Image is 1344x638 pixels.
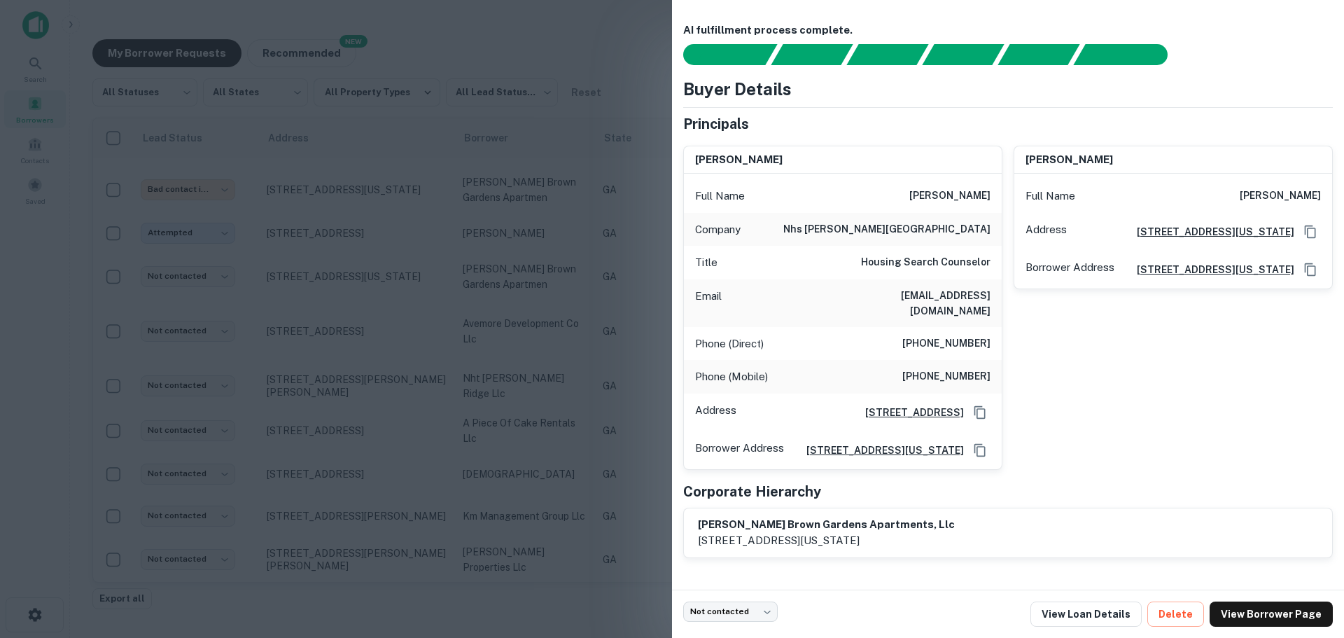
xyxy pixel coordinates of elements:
a: View Loan Details [1030,602,1142,627]
a: [STREET_ADDRESS][US_STATE] [1126,224,1294,240]
div: AI fulfillment process complete. [1074,44,1184,65]
a: View Borrower Page [1210,602,1333,627]
a: [STREET_ADDRESS] [854,405,964,420]
p: Phone (Mobile) [695,368,768,385]
p: Borrower Address [1025,259,1114,280]
h4: Buyer Details [683,76,792,102]
div: Documents found, AI parsing details... [846,44,928,65]
button: Delete [1147,602,1204,627]
p: Phone (Direct) [695,335,764,352]
p: Borrower Address [695,440,784,461]
h6: [PHONE_NUMBER] [902,335,990,352]
div: Sending borrower request to AI... [666,44,771,65]
h6: nhs [PERSON_NAME][GEOGRAPHIC_DATA] [783,221,990,238]
h5: Evidence [683,586,744,607]
h5: Principals [683,113,749,134]
h6: [PERSON_NAME] brown gardens apartments, llc [698,517,955,533]
button: Copy Address [969,402,990,423]
p: Full Name [695,188,745,204]
button: Copy Address [969,440,990,461]
a: [STREET_ADDRESS][US_STATE] [795,443,964,458]
div: Principals found, AI now looking for contact information... [922,44,1004,65]
iframe: Chat Widget [1274,526,1344,593]
p: Company [695,221,741,238]
h6: Housing Search Counselor [861,254,990,271]
div: Principals found, still searching for contact information. This may take time... [997,44,1079,65]
h6: [PERSON_NAME] [695,152,783,168]
h5: Corporate Hierarchy [683,481,821,502]
p: Email [695,288,722,319]
a: [STREET_ADDRESS][US_STATE] [1126,262,1294,277]
p: Address [1025,221,1067,242]
button: Copy Address [1300,259,1321,280]
p: [STREET_ADDRESS][US_STATE] [698,532,955,549]
div: Not contacted [683,602,778,622]
h6: AI fulfillment process complete. [683,22,1333,39]
h6: [PERSON_NAME] [1240,188,1321,204]
h6: [PHONE_NUMBER] [902,368,990,385]
p: Address [695,402,736,423]
div: Your request is received and processing... [771,44,853,65]
h6: [PERSON_NAME] [909,188,990,204]
button: Copy Address [1300,221,1321,242]
p: Full Name [1025,188,1075,204]
h6: [PERSON_NAME] [1025,152,1113,168]
p: Title [695,254,717,271]
h6: [EMAIL_ADDRESS][DOMAIN_NAME] [822,288,990,319]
